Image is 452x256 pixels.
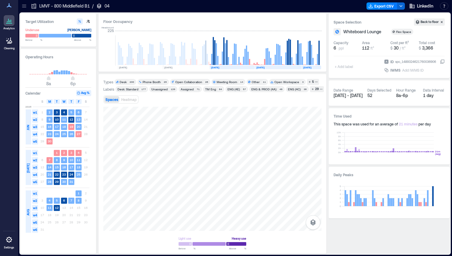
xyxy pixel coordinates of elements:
[204,80,209,84] div: 26
[48,165,51,169] text: 14
[41,99,43,104] span: S
[343,29,381,35] span: Whiteboard Lounge
[338,139,341,142] tspan: 6h
[62,165,66,169] text: 16
[78,99,79,104] span: F
[274,80,299,84] div: Open Workspace
[48,180,51,183] text: 28
[419,40,435,45] div: Total cost
[340,185,341,188] tspan: 5
[334,19,414,25] h3: Space Selection
[25,38,42,42] span: Below %
[242,87,247,91] div: 57
[340,189,341,192] tspan: 4
[211,66,219,69] text: [DATE]
[3,27,15,30] p: Analytics
[419,46,421,50] span: $
[62,132,66,136] text: 25
[46,81,51,86] span: 8a
[49,158,50,162] text: 7
[302,87,308,91] div: 36
[103,87,114,92] div: Labels
[396,92,418,99] div: 8a - 6p
[251,87,276,91] div: ENG & PROD (4A)
[362,40,370,45] div: Area
[311,79,315,85] div: 5
[76,90,91,96] button: Avg %
[32,179,38,185] span: w5
[70,81,76,86] span: 6p
[56,151,58,154] text: 1
[422,45,433,50] span: 3,366
[62,125,66,128] text: 18
[55,173,59,176] text: 22
[334,62,356,71] span: + Add label
[395,59,437,65] div: spc_1489324621760036906
[128,80,135,84] div: 200
[262,80,267,84] div: 11
[334,40,348,45] div: Capacity
[337,131,341,134] tspan: 10h
[179,235,191,241] div: Light use
[105,3,110,9] p: 04
[334,93,363,98] span: [DATE] - [DATE]
[301,80,305,84] div: 3
[69,180,73,183] text: 31
[25,105,31,109] span: 2025
[181,87,194,91] div: Assigned
[62,118,66,121] text: 11
[362,45,369,50] span: 112
[232,235,246,241] div: Heavy use
[338,135,341,138] tspan: 8h
[307,79,319,85] button: 5
[334,113,445,119] h3: Time Used
[55,132,59,136] text: 24
[179,247,195,250] span: Below %
[151,87,168,91] div: Unassigned
[402,67,445,73] button: Add IWMS ID
[78,191,79,195] text: 1
[77,165,80,169] text: 18
[32,117,38,123] span: w2
[390,46,392,50] span: $
[78,110,79,114] text: 6
[229,247,246,250] span: Above %
[143,80,161,84] div: Phone Booth
[195,87,201,91] div: 71
[278,87,283,91] div: 46
[164,66,173,69] text: [DATE]
[55,206,59,209] text: 12
[339,46,344,50] span: ppl
[340,196,341,199] tspan: 2
[69,173,73,176] text: 24
[367,92,391,99] div: 52
[366,2,397,10] button: Export CSV
[121,97,137,102] span: Heatmap
[390,67,401,73] span: IWMS
[63,151,65,154] text: 2
[217,80,237,84] div: Meeting Room
[257,66,265,69] text: [DATE]
[314,86,320,92] div: 29
[2,33,17,52] a: Cleaning
[77,125,80,128] text: 20
[25,54,91,60] h3: Operating Hours
[48,173,51,176] text: 21
[56,99,58,104] span: T
[70,99,72,104] span: T
[120,96,138,103] button: Heatmap
[340,200,341,203] tspan: 1
[32,109,38,115] span: w1
[77,132,80,136] text: 27
[252,80,260,84] div: Other
[85,99,87,104] span: S
[32,227,38,233] span: w6
[334,45,336,51] span: 6
[400,46,405,50] span: / ft²
[56,110,58,114] text: 3
[55,118,59,121] text: 10
[396,30,412,34] div: Flex Space
[77,158,80,162] text: 11
[32,198,38,204] span: w2
[228,87,240,91] div: ENG (4E)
